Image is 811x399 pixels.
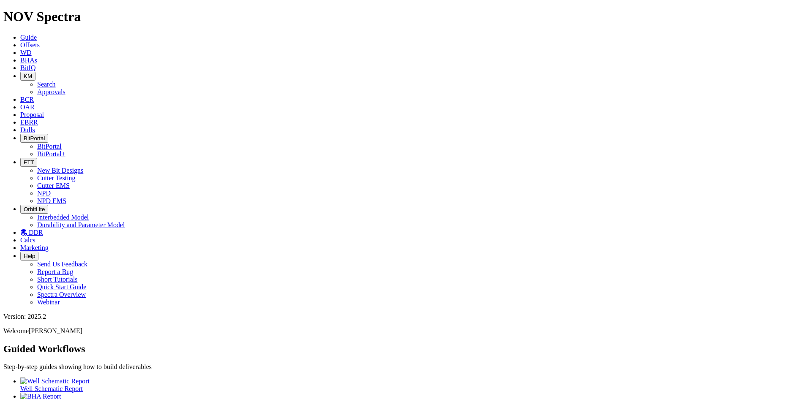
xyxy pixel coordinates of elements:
[20,385,83,392] span: Well Schematic Report
[29,229,43,236] span: DDR
[20,57,37,64] a: BHAs
[20,49,32,56] a: WD
[37,276,78,283] a: Short Tutorials
[20,252,38,261] button: Help
[37,214,89,221] a: Interbedded Model
[37,190,51,197] a: NPD
[3,363,808,371] p: Step-by-step guides showing how to build deliverables
[37,261,87,268] a: Send Us Feedback
[20,111,44,118] a: Proposal
[37,143,62,150] a: BitPortal
[37,174,76,182] a: Cutter Testing
[24,253,35,259] span: Help
[37,150,65,157] a: BitPortal+
[20,377,90,385] img: Well Schematic Report
[37,182,70,189] a: Cutter EMS
[37,88,65,95] a: Approvals
[20,72,35,81] button: KM
[37,299,60,306] a: Webinar
[20,158,37,167] button: FTT
[20,377,808,392] a: Well Schematic Report Well Schematic Report
[24,73,32,79] span: KM
[24,159,34,166] span: FTT
[20,34,37,41] a: Guide
[20,64,35,71] a: BitIQ
[20,134,48,143] button: BitPortal
[24,135,45,141] span: BitPortal
[37,268,73,275] a: Report a Bug
[3,327,808,335] p: Welcome
[37,81,56,88] a: Search
[29,327,82,334] span: [PERSON_NAME]
[20,96,34,103] a: BCR
[37,221,125,228] a: Durability and Parameter Model
[37,197,66,204] a: NPD EMS
[20,119,38,126] a: EBRR
[3,313,808,320] div: Version: 2025.2
[37,283,86,290] a: Quick Start Guide
[3,343,808,355] h2: Guided Workflows
[37,291,86,298] a: Spectra Overview
[24,206,45,212] span: OrbitLite
[20,244,49,251] a: Marketing
[20,236,35,244] a: Calcs
[20,41,40,49] a: Offsets
[20,103,35,111] a: OAR
[20,205,48,214] button: OrbitLite
[20,126,35,133] a: Dulls
[3,9,808,24] h1: NOV Spectra
[37,167,83,174] a: New Bit Designs
[20,229,43,236] a: DDR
